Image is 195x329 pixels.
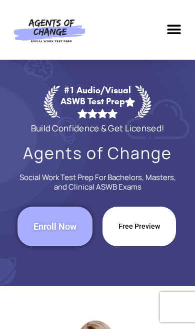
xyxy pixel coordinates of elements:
span: Enroll Now [33,223,76,230]
div: #1 Audio/Visual ASWB Test Prep [60,85,135,118]
a: Enroll Now [17,207,92,246]
span: Free Preview [118,223,160,230]
a: Free Preview [102,207,176,246]
p: Social Work Test Prep For Bachelors, Masters, and Clinical ASWB Exams [15,173,180,192]
div: Menu Toggle [162,19,185,41]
